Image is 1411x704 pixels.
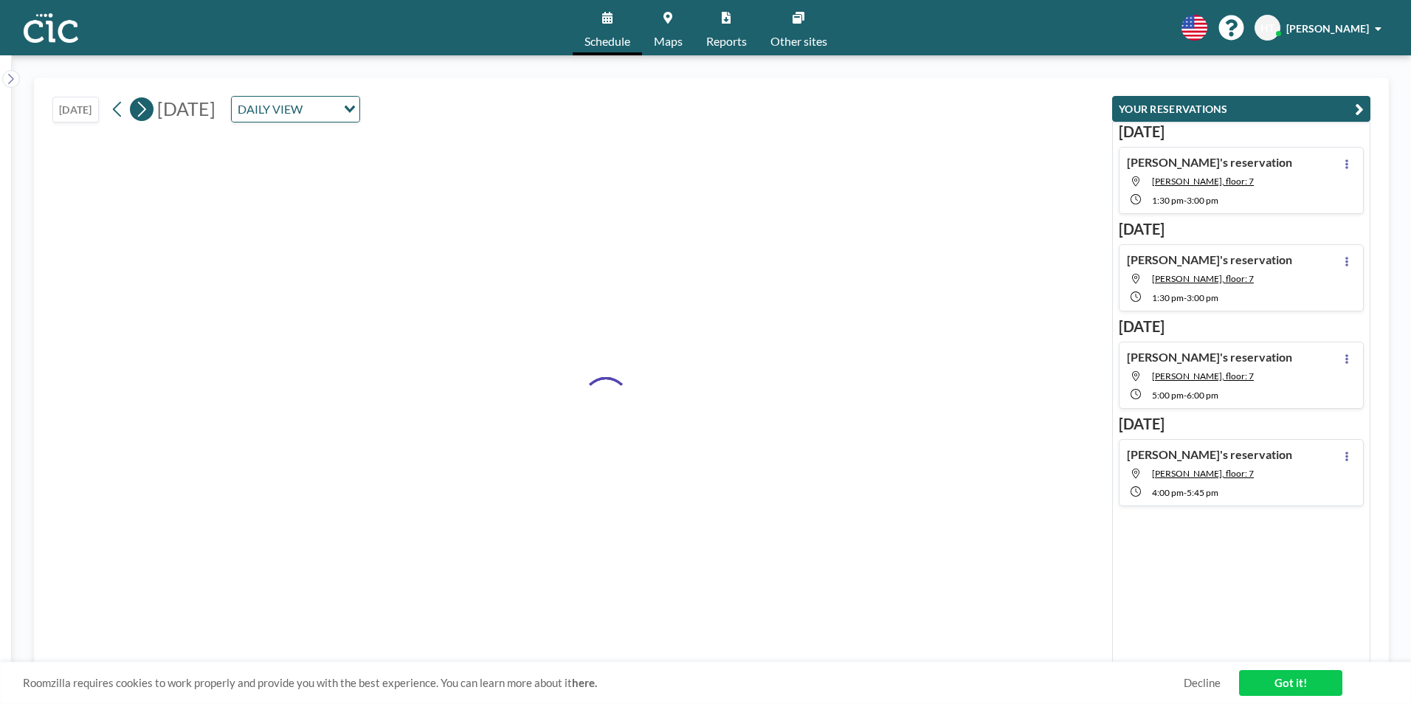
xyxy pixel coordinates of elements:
h4: [PERSON_NAME]'s reservation [1127,155,1292,170]
button: [DATE] [52,97,99,122]
span: 1:30 PM [1152,292,1184,303]
div: Search for option [232,97,359,122]
span: Yuki, floor: 7 [1152,468,1254,479]
button: YOUR RESERVATIONS [1112,96,1370,122]
span: 1:30 PM [1152,195,1184,206]
h4: [PERSON_NAME]'s reservation [1127,447,1292,462]
span: [DATE] [157,97,215,120]
h4: [PERSON_NAME]'s reservation [1127,350,1292,365]
a: here. [572,676,597,689]
span: 6:00 PM [1187,390,1218,401]
span: - [1184,195,1187,206]
h3: [DATE] [1119,317,1364,336]
span: 3:00 PM [1187,195,1218,206]
span: - [1184,390,1187,401]
a: Got it! [1239,670,1342,696]
h3: [DATE] [1119,220,1364,238]
span: DAILY VIEW [235,100,306,119]
span: Reports [706,35,747,47]
span: Maps [654,35,683,47]
input: Search for option [307,100,335,119]
img: organization-logo [24,13,78,43]
span: Schedule [584,35,630,47]
span: 3:00 PM [1187,292,1218,303]
span: Hane, floor: 7 [1152,176,1254,187]
span: 5:00 PM [1152,390,1184,401]
span: 4:00 PM [1152,487,1184,498]
h4: [PERSON_NAME]'s reservation [1127,252,1292,267]
span: 5:45 PM [1187,487,1218,498]
span: - [1184,487,1187,498]
span: Yuki, floor: 7 [1152,370,1254,382]
a: Decline [1184,676,1221,690]
h3: [DATE] [1119,415,1364,433]
span: Yuki, floor: 7 [1152,273,1254,284]
h3: [DATE] [1119,122,1364,141]
span: HT [1260,21,1274,35]
span: Other sites [770,35,827,47]
span: [PERSON_NAME] [1286,22,1369,35]
span: - [1184,292,1187,303]
span: Roomzilla requires cookies to work properly and provide you with the best experience. You can lea... [23,676,1184,690]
